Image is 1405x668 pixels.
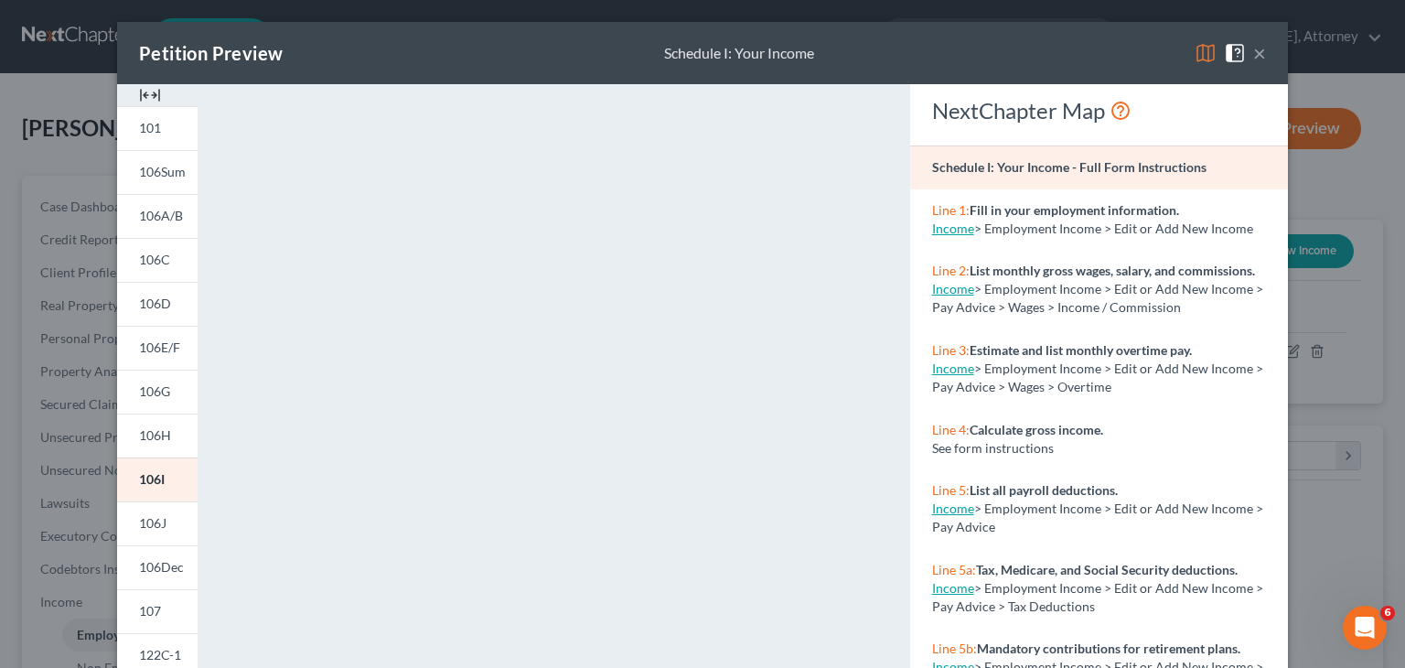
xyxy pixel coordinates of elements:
a: 107 [117,589,198,633]
button: × [1253,42,1266,64]
a: 106I [117,458,198,501]
span: 106E/F [139,339,180,355]
strong: Mandatory contributions for retirement plans. [977,641,1240,656]
a: 106Dec [117,545,198,589]
iframe: Intercom live chat [1343,606,1387,650]
strong: Calculate gross income. [970,422,1103,437]
span: > Employment Income > Edit or Add New Income [974,221,1253,236]
a: Income [932,580,974,596]
span: 106H [139,427,171,443]
span: 106Sum [139,164,186,179]
span: 107 [139,603,161,619]
a: Income [932,281,974,296]
a: Income [932,501,974,516]
span: 6 [1380,606,1395,620]
span: > Employment Income > Edit or Add New Income > Pay Advice > Tax Deductions [932,580,1263,614]
span: 106Dec [139,559,184,575]
span: 106J [139,515,166,531]
a: 106C [117,238,198,282]
span: 122C-1 [139,647,181,663]
img: help-close-5ba153eb36485ed6c1ea00a893f15db1cb9b99d6cae46e1a8edb6c62d00a1a76.svg [1224,42,1246,64]
span: Line 4: [932,422,970,437]
span: > Employment Income > Edit or Add New Income > Pay Advice [932,501,1263,534]
div: Petition Preview [139,40,283,66]
img: expand-e0f6d898513216a626fdd78e52531dac95497ffd26381d4c15ee2fc46db09dca.svg [139,84,161,106]
span: Line 3: [932,342,970,358]
strong: Tax, Medicare, and Social Security deductions. [976,562,1238,577]
span: Line 5: [932,482,970,498]
span: 106D [139,296,171,311]
span: Line 5b: [932,641,977,656]
a: 106H [117,414,198,458]
a: 101 [117,106,198,150]
strong: Fill in your employment information. [970,202,1179,218]
strong: List monthly gross wages, salary, and commissions. [970,263,1255,278]
a: 106E/F [117,326,198,370]
strong: Estimate and list monthly overtime pay. [970,342,1192,358]
a: 106A/B [117,194,198,238]
span: > Employment Income > Edit or Add New Income > Pay Advice > Wages > Income / Commission [932,281,1263,315]
span: 106A/B [139,208,183,223]
span: See form instructions [932,440,1054,456]
div: NextChapter Map [932,96,1266,125]
strong: List all payroll deductions. [970,482,1118,498]
a: 106Sum [117,150,198,194]
span: 106G [139,383,170,399]
span: 101 [139,120,161,135]
span: Line 1: [932,202,970,218]
span: 106I [139,471,165,487]
a: 106G [117,370,198,414]
strong: Schedule I: Your Income - Full Form Instructions [932,159,1207,175]
span: 106C [139,252,170,267]
a: Income [932,221,974,236]
div: Schedule I: Your Income [664,43,814,64]
span: Line 2: [932,263,970,278]
a: 106J [117,501,198,545]
a: 106D [117,282,198,326]
span: Line 5a: [932,562,976,577]
a: Income [932,361,974,376]
span: > Employment Income > Edit or Add New Income > Pay Advice > Wages > Overtime [932,361,1263,394]
img: map-eea8200ae884c6f1103ae1953ef3d486a96c86aabb227e865a55264e3737af1f.svg [1195,42,1217,64]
